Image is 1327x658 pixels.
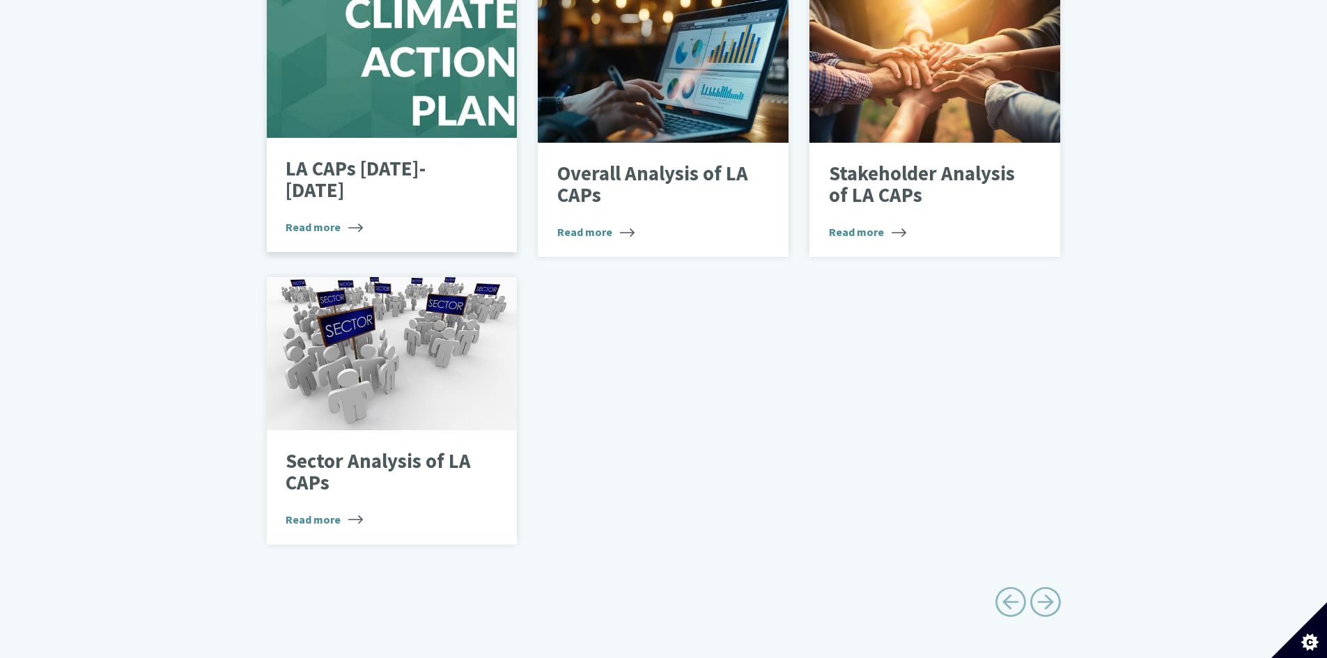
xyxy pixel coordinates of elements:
[267,277,518,545] a: Sector Analysis of LA CAPs Read more
[286,511,363,528] span: Read more
[829,224,906,240] span: Read more
[557,163,749,207] p: Overall Analysis of LA CAPs
[829,163,1021,207] p: Stakeholder Analysis of LA CAPs
[557,224,635,240] span: Read more
[286,219,363,235] span: Read more
[1030,581,1061,628] a: Next page
[995,581,1026,628] a: Previous page
[1271,602,1327,658] button: Set cookie preferences
[286,158,477,202] p: LA CAPs [DATE]-[DATE]
[286,451,477,494] p: Sector Analysis of LA CAPs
